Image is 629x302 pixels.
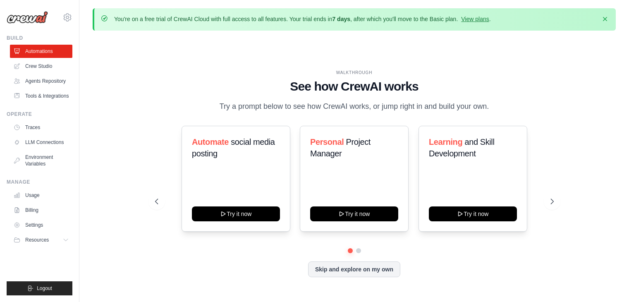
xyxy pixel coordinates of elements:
[588,262,629,302] iframe: Chat Widget
[155,70,554,76] div: WALKTHROUGH
[7,111,72,117] div: Operate
[332,16,350,22] strong: 7 days
[10,45,72,58] a: Automations
[7,11,48,24] img: Logo
[310,206,398,221] button: Try it now
[192,206,280,221] button: Try it now
[215,101,493,113] p: Try a prompt below to see how CrewAI works, or jump right in and build your own.
[429,137,462,146] span: Learning
[310,137,344,146] span: Personal
[10,218,72,232] a: Settings
[429,137,494,158] span: and Skill Development
[10,204,72,217] a: Billing
[7,281,72,295] button: Logout
[155,79,554,94] h1: See how CrewAI works
[37,285,52,292] span: Logout
[7,179,72,185] div: Manage
[25,237,49,243] span: Resources
[114,15,491,23] p: You're on a free trial of CrewAI Cloud with full access to all features. Your trial ends in , aft...
[192,137,229,146] span: Automate
[429,206,517,221] button: Try it now
[10,74,72,88] a: Agents Repository
[7,35,72,41] div: Build
[10,136,72,149] a: LLM Connections
[10,151,72,170] a: Environment Variables
[308,261,400,277] button: Skip and explore on my own
[10,89,72,103] a: Tools & Integrations
[10,121,72,134] a: Traces
[10,189,72,202] a: Usage
[10,233,72,247] button: Resources
[192,137,275,158] span: social media posting
[10,60,72,73] a: Crew Studio
[461,16,489,22] a: View plans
